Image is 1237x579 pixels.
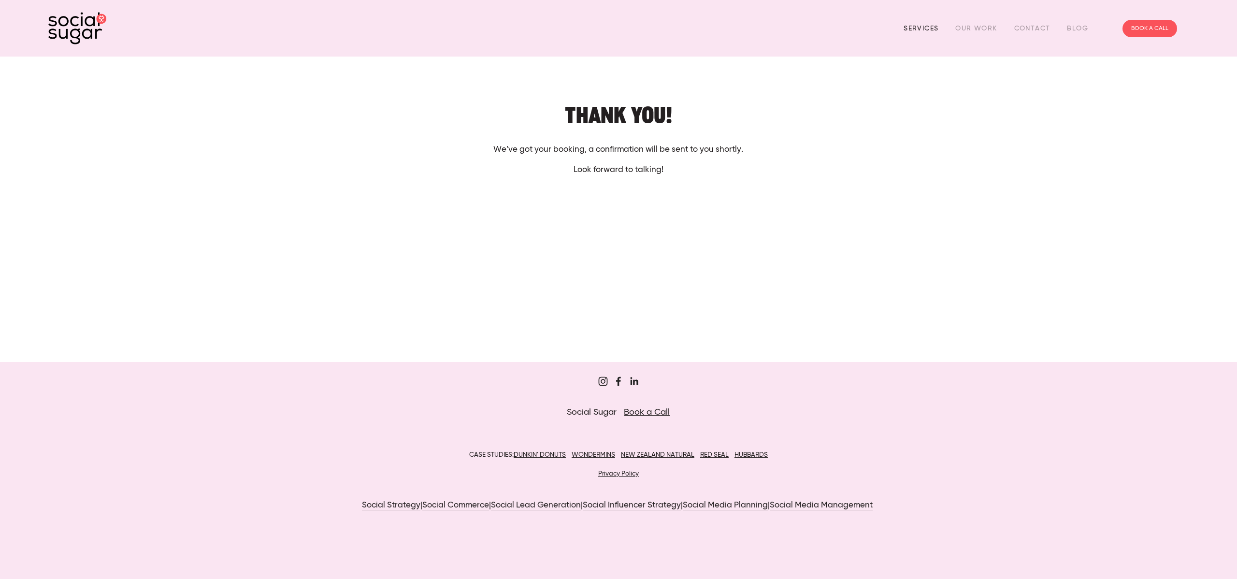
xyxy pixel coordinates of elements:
a: HUBBARDS [734,451,768,458]
p: CASE STUDIES: [126,449,1112,462]
a: Contact [1014,21,1050,36]
a: Social Lead Generation [491,501,581,510]
a: Sugar Digi [614,376,623,386]
p: | | | | | [126,499,1112,512]
a: Social Media Planning [683,501,768,510]
a: Social Strategy [362,501,420,510]
a: NEW ZEALAND NATURAL [621,451,694,458]
a: Privacy Policy [598,470,639,477]
a: Social Influencer Strategy [583,501,681,510]
a: WONDERMINS [572,451,615,458]
a: Social Commerce [422,501,489,510]
a: DUNKIN’ DONUTS [514,451,566,458]
a: Our Work [955,21,997,36]
a: Social Media Management [770,501,873,510]
a: Blog [1067,21,1088,36]
span: Social Sugar [567,408,617,417]
h2: Thank you! [126,95,1112,125]
a: Sugar&Partners [598,376,608,386]
a: Services [904,21,938,36]
p: We’ve got your booking, a confirmation will be sent to you shortly. [126,144,1112,156]
a: Jordan Eley [629,376,639,386]
a: BOOK A CALL [1122,20,1177,37]
p: Look forward to talking! [126,164,1112,176]
img: SocialSugar [48,12,106,44]
a: Book a Call [624,408,670,417]
a: RED SEAL [700,451,729,458]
